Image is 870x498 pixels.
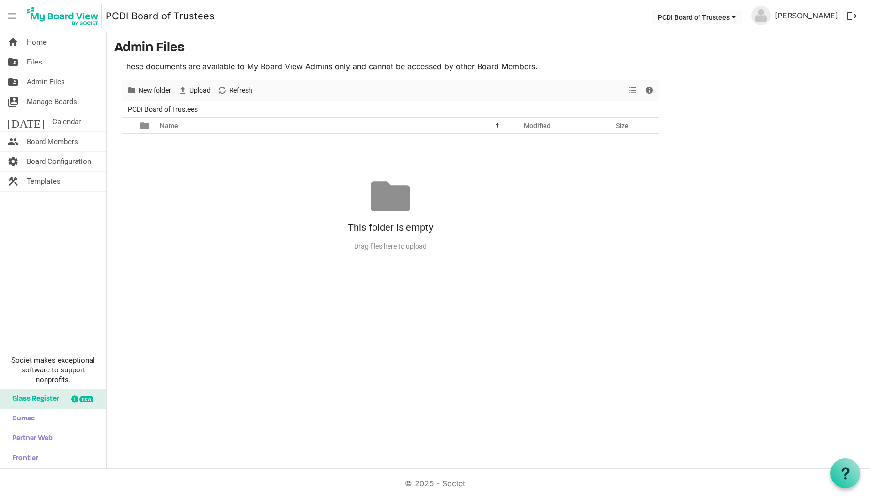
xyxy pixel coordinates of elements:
span: Glass Register [7,389,59,409]
button: View dropdownbutton [626,84,638,96]
span: Size [616,122,629,129]
div: View [624,80,641,101]
a: [PERSON_NAME] [771,6,842,25]
div: new [79,396,93,402]
h3: Admin Files [114,40,862,57]
button: PCDI Board of Trustees dropdownbutton [652,10,742,24]
span: Manage Boards [27,92,77,112]
div: Upload [174,80,214,101]
button: New folder [125,84,173,96]
span: folder_shared [7,72,19,92]
img: no-profile-picture.svg [751,6,771,25]
div: New folder [124,80,174,101]
div: Details [641,80,657,101]
span: Files [27,52,42,72]
span: Calendar [52,112,81,131]
button: logout [842,6,862,26]
span: Board Configuration [27,152,91,171]
span: settings [7,152,19,171]
span: Templates [27,172,61,191]
p: These documents are available to My Board View Admins only and cannot be accessed by other Board ... [122,61,659,72]
button: Refresh [216,84,254,96]
span: Admin Files [27,72,65,92]
span: Sumac [7,409,35,429]
span: construction [7,172,19,191]
div: Drag files here to upload [122,239,659,255]
span: Frontier [7,449,38,468]
span: PCDI Board of Trustees [126,103,200,115]
span: Refresh [228,84,253,96]
span: New folder [138,84,172,96]
span: Partner Web [7,429,53,449]
span: Upload [188,84,212,96]
div: This folder is empty [122,216,659,239]
span: people [7,132,19,151]
a: PCDI Board of Trustees [106,6,215,26]
span: Modified [524,122,551,129]
span: Board Members [27,132,78,151]
img: My Board View Logo [24,4,102,28]
span: Societ makes exceptional software to support nonprofits. [4,355,102,385]
a: © 2025 - Societ [405,479,465,488]
button: Details [643,84,656,96]
a: My Board View Logo [24,4,106,28]
span: switch_account [7,92,19,112]
span: home [7,32,19,52]
span: menu [3,7,21,25]
span: Home [27,32,47,52]
span: [DATE] [7,112,45,131]
span: Name [160,122,178,129]
span: folder_shared [7,52,19,72]
div: Refresh [214,80,256,101]
button: Upload [176,84,213,96]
